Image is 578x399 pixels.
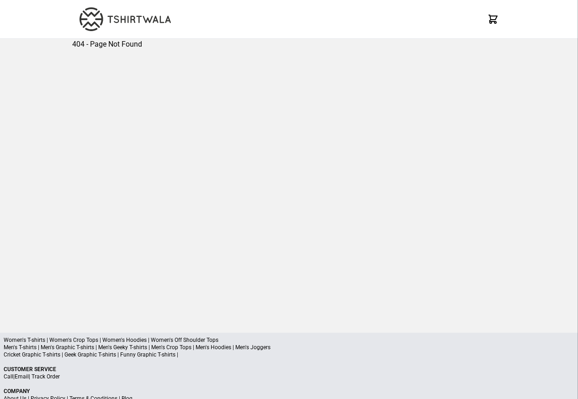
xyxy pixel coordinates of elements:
[4,344,574,351] p: Men's T-shirts | Men's Graphic T-shirts | Men's Geeky T-shirts | Men's Crop Tops | Men's Hoodies ...
[72,39,506,50] h1: 404 - Page Not Found
[15,373,29,380] a: Email
[4,388,574,395] p: Company
[4,351,574,358] p: Cricket Graphic T-shirts | Geek Graphic T-shirts | Funny Graphic T-shirts |
[4,336,574,344] p: Women's T-shirts | Women's Crop Tops | Women's Hoodies | Women's Off Shoulder Tops
[80,7,171,31] img: TW-LOGO-400-104.png
[32,373,60,380] a: Track Order
[4,373,574,380] p: | |
[4,366,574,373] p: Customer Service
[4,373,13,380] a: Call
